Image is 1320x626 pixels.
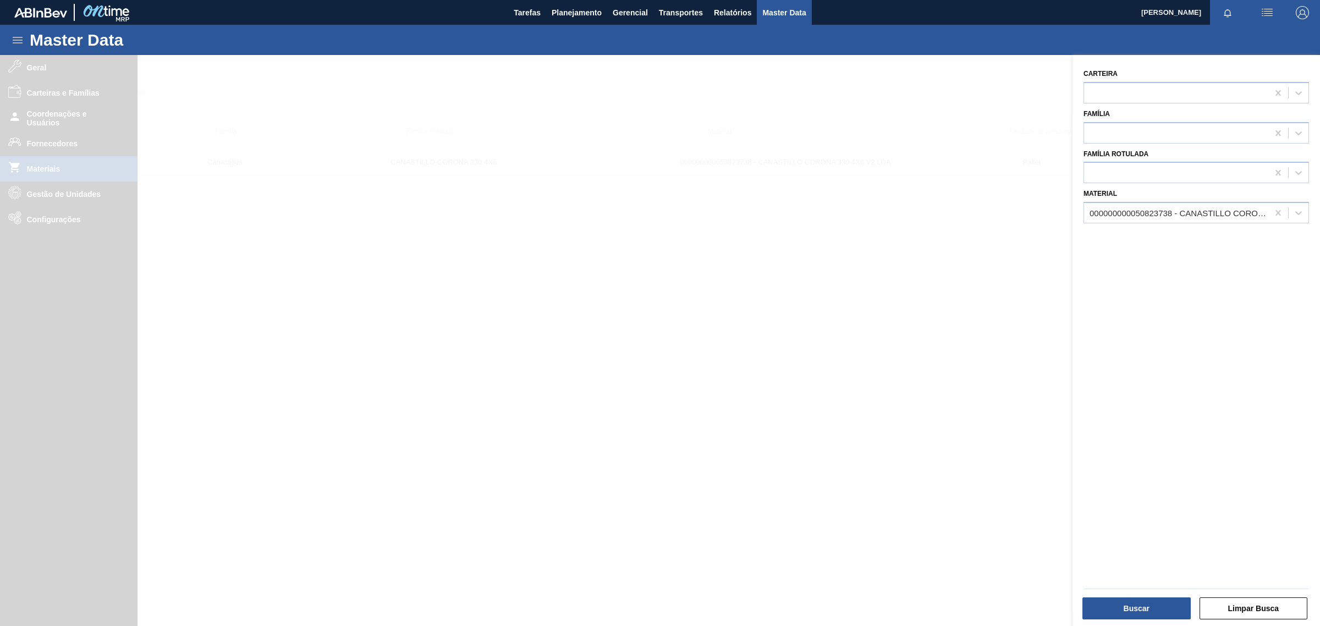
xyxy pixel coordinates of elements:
label: Família [1083,110,1110,118]
button: Limpar Busca [1200,597,1308,619]
span: Relatórios [714,6,751,19]
span: Tarefas [514,6,541,19]
span: Gerencial [613,6,648,19]
label: Família Rotulada [1083,150,1148,158]
label: Carteira [1083,70,1118,78]
img: TNhmsLtSVTkK8tSr43FrP2fwEKptu5GPRR3wAAAABJRU5ErkJggg== [14,8,67,18]
button: Buscar [1082,597,1191,619]
img: Logout [1296,6,1309,19]
div: 000000000050823738 - CANASTILLO CORONA 330 4X6 V2 LDA [1090,208,1269,218]
img: userActions [1261,6,1274,19]
span: Planejamento [552,6,602,19]
label: Material [1083,190,1117,197]
span: Master Data [762,6,806,19]
button: Notificações [1210,5,1245,20]
h1: Master Data [30,34,225,46]
span: Transportes [659,6,703,19]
